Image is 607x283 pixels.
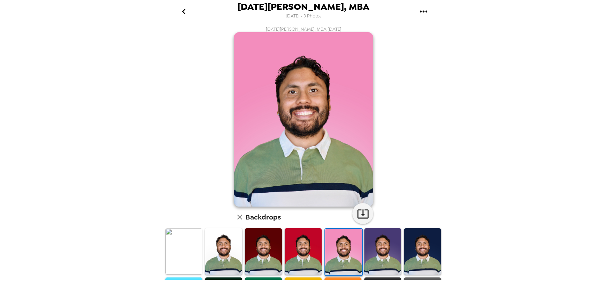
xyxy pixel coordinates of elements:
[266,26,342,32] span: [DATE][PERSON_NAME], MBA , [DATE]
[234,32,373,207] img: user
[246,211,281,223] h6: Backdrops
[238,2,369,12] span: [DATE][PERSON_NAME], MBA
[165,228,202,275] img: Original
[286,12,322,21] span: [DATE] • 3 Photos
